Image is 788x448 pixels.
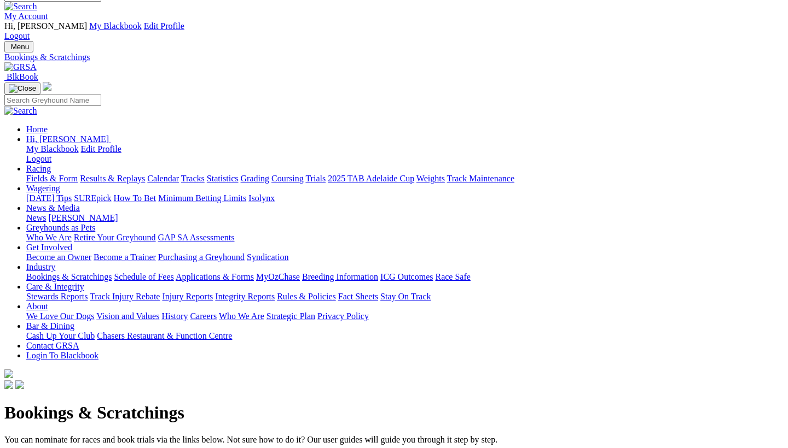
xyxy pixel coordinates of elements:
[247,252,288,262] a: Syndication
[4,72,38,81] a: BlkBook
[380,292,431,301] a: Stay On Track
[15,380,24,389] img: twitter.svg
[26,125,48,134] a: Home
[26,134,111,144] a: Hi, [PERSON_NAME]
[81,144,121,154] a: Edit Profile
[89,21,142,31] a: My Blackbook
[248,193,275,203] a: Isolynx
[147,174,179,183] a: Calendar
[26,164,51,173] a: Racing
[26,311,784,321] div: About
[144,21,184,31] a: Edit Profile
[26,292,784,302] div: Care & Integrity
[256,272,300,281] a: MyOzChase
[4,52,784,62] a: Bookings & Scratchings
[4,82,40,95] button: Toggle navigation
[74,193,111,203] a: SUREpick
[26,252,91,262] a: Become an Owner
[43,82,51,91] img: logo-grsa-white.png
[219,311,264,321] a: Who We Are
[4,106,37,116] img: Search
[317,311,369,321] a: Privacy Policy
[26,351,99,360] a: Login To Blackbook
[26,223,95,232] a: Greyhounds as Pets
[338,292,378,301] a: Fact Sheets
[48,213,118,222] a: [PERSON_NAME]
[26,184,60,193] a: Wagering
[158,193,246,203] a: Minimum Betting Limits
[26,252,784,262] div: Get Involved
[26,311,94,321] a: We Love Our Dogs
[4,31,30,40] a: Logout
[241,174,269,183] a: Grading
[435,272,470,281] a: Race Safe
[26,144,79,154] a: My Blackbook
[74,233,156,242] a: Retire Your Greyhound
[4,403,784,423] h1: Bookings & Scratchings
[26,203,80,213] a: News & Media
[26,331,95,340] a: Cash Up Your Club
[80,174,145,183] a: Results & Replays
[97,331,232,340] a: Chasers Restaurant & Function Centre
[4,21,784,41] div: My Account
[4,2,37,11] img: Search
[94,252,156,262] a: Become a Trainer
[266,311,315,321] a: Strategic Plan
[380,272,433,281] a: ICG Outcomes
[26,331,784,341] div: Bar & Dining
[416,174,445,183] a: Weights
[9,84,36,93] img: Close
[96,311,159,321] a: Vision and Values
[7,72,38,81] span: BlkBook
[26,174,784,184] div: Racing
[26,272,784,282] div: Industry
[207,174,239,183] a: Statistics
[26,193,72,203] a: [DATE] Tips
[26,134,109,144] span: Hi, [PERSON_NAME]
[26,233,72,242] a: Who We Are
[161,311,188,321] a: History
[4,380,13,389] img: facebook.svg
[26,154,51,163] a: Logout
[4,435,784,445] p: You can nominate for races and book trials via the links below. Not sure how to do it? Our user g...
[26,213,46,222] a: News
[26,174,78,183] a: Fields & Form
[328,174,414,183] a: 2025 TAB Adelaide Cup
[4,369,13,378] img: logo-grsa-white.png
[114,193,157,203] a: How To Bet
[162,292,213,301] a: Injury Reports
[4,62,37,72] img: GRSA
[305,174,326,183] a: Trials
[114,272,173,281] a: Schedule of Fees
[181,174,205,183] a: Tracks
[26,292,88,301] a: Stewards Reports
[158,233,235,242] a: GAP SA Assessments
[26,282,84,291] a: Care & Integrity
[26,302,48,311] a: About
[158,252,245,262] a: Purchasing a Greyhound
[190,311,217,321] a: Careers
[4,41,33,52] button: Toggle navigation
[26,233,784,243] div: Greyhounds as Pets
[271,174,304,183] a: Coursing
[277,292,336,301] a: Rules & Policies
[11,43,29,51] span: Menu
[26,243,72,252] a: Get Involved
[26,262,55,272] a: Industry
[26,341,79,350] a: Contact GRSA
[302,272,378,281] a: Breeding Information
[26,144,784,164] div: Hi, [PERSON_NAME]
[26,272,112,281] a: Bookings & Scratchings
[215,292,275,301] a: Integrity Reports
[90,292,160,301] a: Track Injury Rebate
[26,213,784,223] div: News & Media
[176,272,254,281] a: Applications & Forms
[4,11,48,21] a: My Account
[26,321,74,331] a: Bar & Dining
[26,193,784,203] div: Wagering
[447,174,514,183] a: Track Maintenance
[4,21,87,31] span: Hi, [PERSON_NAME]
[4,95,101,106] input: Search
